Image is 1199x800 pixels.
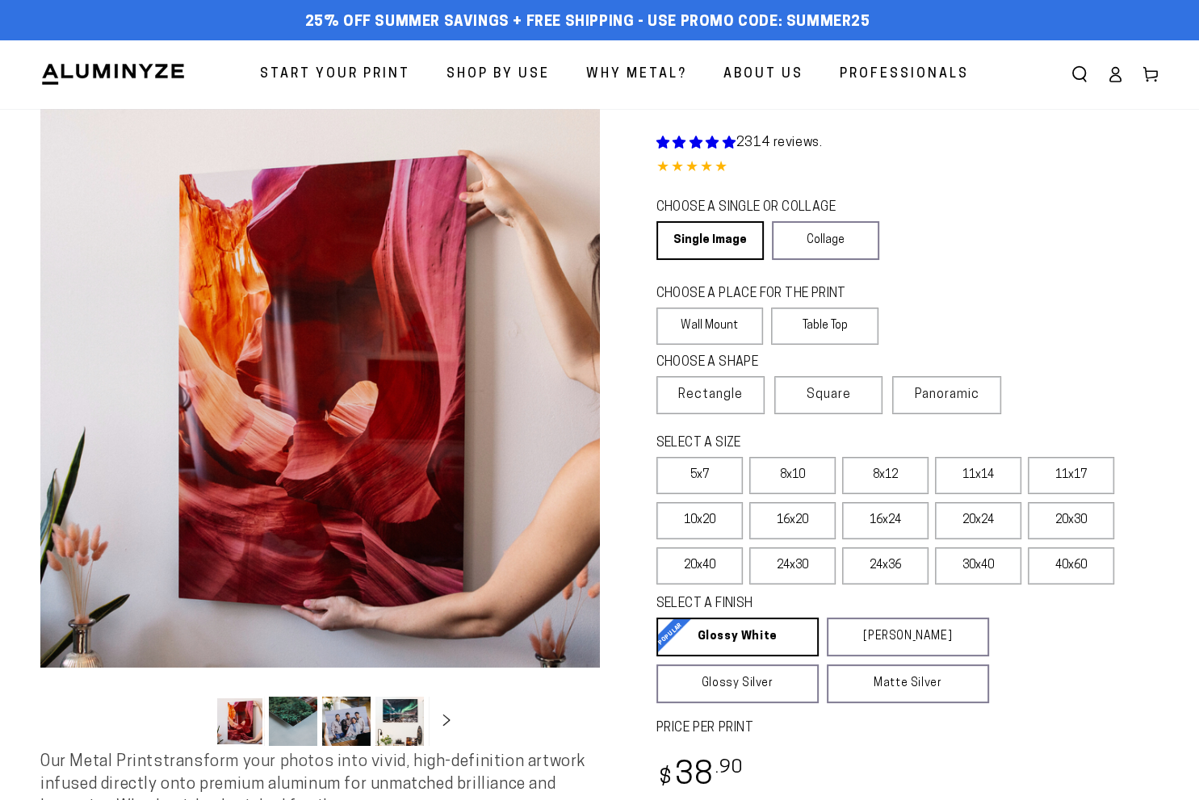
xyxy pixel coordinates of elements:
label: 8x12 [842,457,929,494]
label: 16x24 [842,502,929,539]
label: 10x20 [656,502,743,539]
a: Why Metal? [574,53,699,96]
a: Matte Silver [827,664,989,703]
span: Panoramic [915,388,979,401]
label: PRICE PER PRINT [656,719,1159,738]
button: Load image 3 in gallery view [322,697,371,746]
sup: .90 [715,759,744,777]
span: Shop By Use [446,63,550,86]
span: Professionals [840,63,969,86]
label: 20x30 [1028,502,1114,539]
a: Single Image [656,221,764,260]
label: 11x17 [1028,457,1114,494]
legend: SELECT A FINISH [656,595,952,614]
label: 24x36 [842,547,929,584]
label: 40x60 [1028,547,1114,584]
legend: CHOOSE A SINGLE OR COLLAGE [656,199,865,217]
label: 30x40 [935,547,1021,584]
img: Aluminyze [40,62,186,86]
a: Glossy White [656,618,819,656]
label: 8x10 [749,457,836,494]
a: Start Your Print [248,53,422,96]
span: Why Metal? [586,63,687,86]
label: 11x14 [935,457,1021,494]
legend: CHOOSE A SHAPE [656,354,866,372]
label: 5x7 [656,457,743,494]
bdi: 38 [656,760,744,792]
label: Table Top [771,308,878,345]
a: Collage [772,221,879,260]
summary: Search our site [1062,57,1097,92]
label: 20x40 [656,547,743,584]
span: Rectangle [678,385,743,404]
button: Load image 2 in gallery view [269,697,317,746]
label: 24x30 [749,547,836,584]
span: About Us [723,63,803,86]
button: Slide left [175,704,211,739]
a: About Us [711,53,815,96]
legend: CHOOSE A PLACE FOR THE PRINT [656,285,864,304]
button: Load image 1 in gallery view [216,697,264,746]
div: 4.85 out of 5.0 stars [656,157,1159,180]
a: Glossy Silver [656,664,819,703]
label: 20x24 [935,502,1021,539]
span: Start Your Print [260,63,410,86]
span: $ [659,768,673,790]
label: 16x20 [749,502,836,539]
media-gallery: Gallery Viewer [40,109,600,752]
button: Load image 4 in gallery view [375,697,424,746]
a: Professionals [828,53,981,96]
button: Slide right [429,704,464,739]
legend: SELECT A SIZE [656,434,952,453]
span: Square [807,385,851,404]
a: [PERSON_NAME] [827,618,989,656]
a: Shop By Use [434,53,562,96]
span: 25% off Summer Savings + Free Shipping - Use Promo Code: SUMMER25 [305,14,870,31]
label: Wall Mount [656,308,764,345]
